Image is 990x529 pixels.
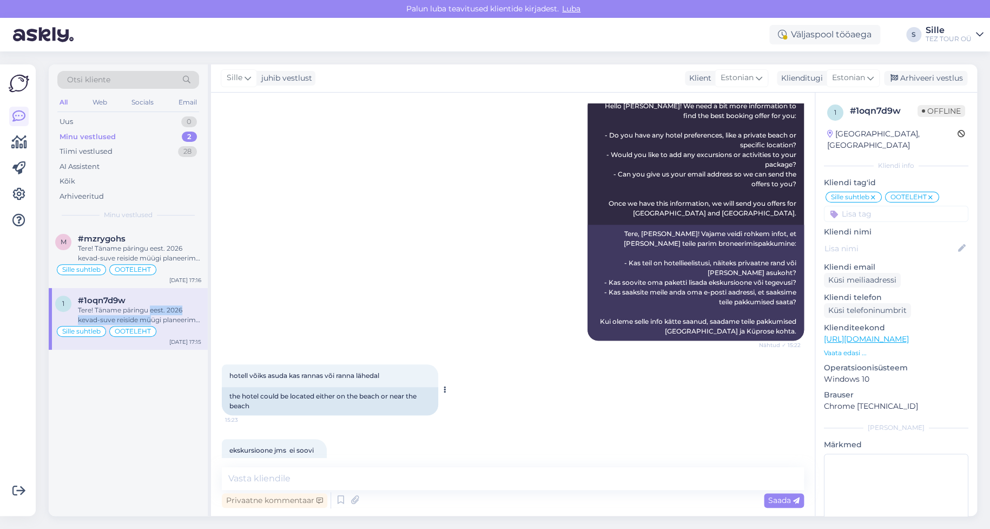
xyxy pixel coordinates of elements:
div: [DATE] 17:16 [169,276,201,284]
input: Lisa tag [824,206,968,222]
p: Chrome [TECHNICAL_ID] [824,401,968,412]
p: Kliendi nimi [824,226,968,238]
span: Sille suhtleb [62,266,101,273]
div: Tere! Täname päringu eest. 2026 kevad-suve reiside müügi planeerime avada oktoobris 2025. Teie pä... [78,305,201,325]
p: Vaata edasi ... [824,348,968,358]
div: Minu vestlused [60,132,116,142]
div: Väljaspool tööaega [769,25,880,44]
div: S [906,27,921,42]
div: Web [90,95,109,109]
div: Socials [129,95,156,109]
div: TEZ TOUR OÜ [926,35,972,43]
p: Kliendi telefon [824,292,968,303]
div: 0 [181,116,197,127]
div: Arhiveeri vestlus [884,71,967,86]
span: Estonian [832,72,865,84]
span: 1 [834,108,836,116]
div: the hotel could be located either on the beach or near the beach [222,387,438,415]
img: Askly Logo [9,73,29,94]
div: [DATE] 17:15 [169,338,201,346]
p: Klienditeekond [824,322,968,334]
div: Küsi telefoninumbrit [824,303,911,318]
span: ekskursioone jms ei soovi [229,446,314,454]
span: Offline [918,105,965,117]
div: Sille [926,26,972,35]
div: Email [176,95,199,109]
span: Minu vestlused [104,210,153,220]
div: Uus [60,116,73,127]
span: #1oqn7d9w [78,296,126,305]
span: 15:23 [225,416,266,424]
div: Klient [685,73,711,84]
span: OOTELEHT [890,194,927,200]
span: Luba [559,4,584,14]
p: Märkmed [824,439,968,450]
div: AI Assistent [60,161,100,172]
div: Kliendi info [824,161,968,171]
div: Kõik [60,176,75,187]
span: hotell võiks asuda kas rannas või ranna lähedal [229,371,379,380]
div: Klienditugi [777,73,823,84]
span: Saada [768,495,800,505]
span: Otsi kliente [67,74,110,86]
span: Sille suhtleb [831,194,869,200]
p: Kliendi email [824,262,968,273]
span: OOTELEHT [115,328,151,335]
span: Sille suhtleb [62,328,101,335]
div: # 1oqn7d9w [850,105,918,117]
span: Nähtud ✓ 15:22 [759,341,801,349]
div: All [57,95,70,109]
a: SilleTEZ TOUR OÜ [926,26,984,43]
span: 1 [62,299,64,308]
div: Tere! Täname päringu eest. 2026 kevad-suve reiside müügi planeerime avada oktoobris 2025. Teie pä... [78,244,201,263]
div: 28 [178,146,197,157]
input: Lisa nimi [824,243,956,254]
p: Windows 10 [824,374,968,385]
span: OOTELEHT [115,266,151,273]
div: [GEOGRAPHIC_DATA], [GEOGRAPHIC_DATA] [827,128,958,151]
span: Sille [227,72,242,84]
div: Tiimi vestlused [60,146,113,157]
div: Küsi meiliaadressi [824,273,901,288]
div: Arhiveeritud [60,191,104,202]
span: m [61,238,67,246]
div: Privaatne kommentaar [222,493,327,508]
p: Kliendi tag'id [824,177,968,188]
span: #mzrygohs [78,234,126,244]
div: juhib vestlust [257,73,312,84]
a: [URL][DOMAIN_NAME] [824,334,909,344]
div: [PERSON_NAME] [824,423,968,433]
p: Operatsioonisüsteem [824,362,968,374]
div: 2 [182,132,197,142]
span: Estonian [721,72,754,84]
p: Brauser [824,389,968,401]
div: Tere, [PERSON_NAME]! Vajame veidi rohkem infot, et [PERSON_NAME] teile parim broneerimispakkumine... [588,225,804,341]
